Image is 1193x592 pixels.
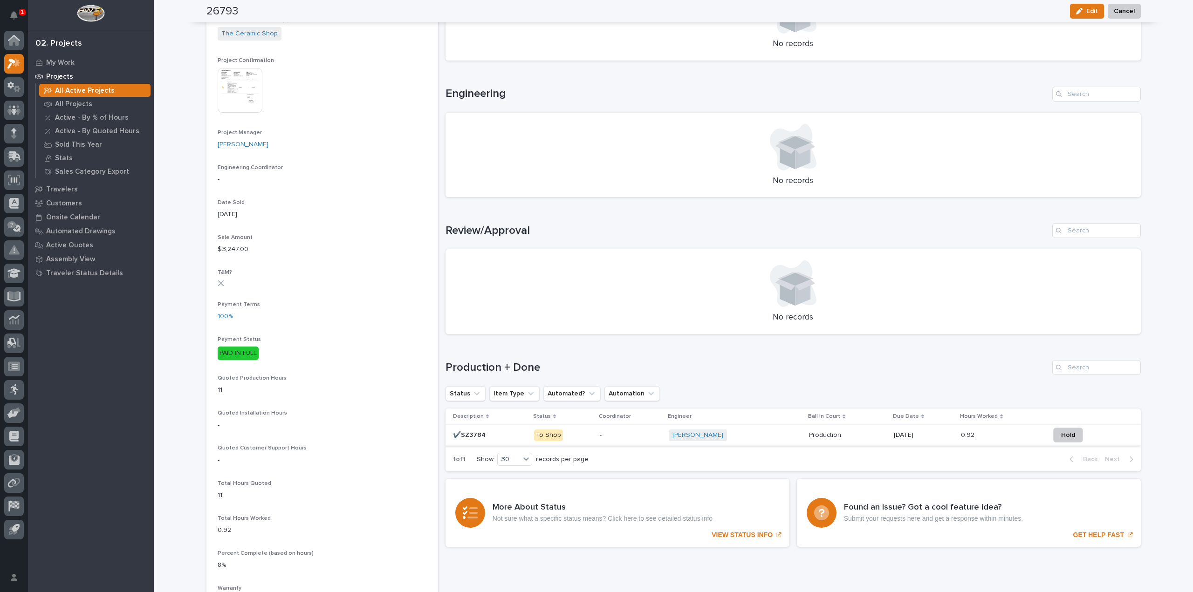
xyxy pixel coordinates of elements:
a: Automated Drawings [28,224,154,238]
p: My Work [46,59,75,67]
h1: Engineering [446,87,1049,101]
span: Engineering Coordinator [218,165,283,170]
p: - [218,456,427,465]
p: VIEW STATUS INFO [712,531,773,539]
p: ✔️SZ3784 [453,429,487,439]
a: [PERSON_NAME] [218,140,268,150]
button: Automated? [543,386,601,401]
div: Notifications1 [12,11,24,26]
div: 02. Projects [35,39,82,49]
span: Sale Amount [218,235,253,240]
div: Search [1052,87,1141,102]
input: Search [1052,360,1141,375]
span: Payment Status [218,337,261,342]
span: Date Sold [218,200,245,205]
a: All Active Projects [36,84,154,97]
p: 0.92 [218,525,427,535]
button: Edit [1070,4,1104,19]
span: Back [1077,455,1097,463]
p: All Projects [55,100,92,109]
span: Warranty [218,585,241,591]
h2: 26793 [206,5,238,18]
a: VIEW STATUS INFO [446,479,789,547]
a: Projects [28,69,154,83]
a: GET HELP FAST [797,479,1141,547]
p: Active Quotes [46,241,93,250]
span: Delivery / Work Location(s) [218,17,289,23]
div: 30 [498,455,520,464]
p: Production [809,429,843,439]
p: Show [477,456,494,463]
p: Status [533,411,551,422]
span: Next [1105,455,1125,463]
p: Active - By % of Hours [55,114,129,122]
p: $ 3,247.00 [218,245,427,254]
span: Total Hours Worked [218,516,271,521]
p: All Active Projects [55,87,115,95]
p: Projects [46,73,73,81]
a: Assembly View [28,252,154,266]
div: To Shop [534,429,563,441]
p: Stats [55,154,73,163]
button: Hold [1053,428,1083,442]
div: PAID IN FULL [218,347,259,360]
button: Cancel [1108,4,1141,19]
button: Item Type [489,386,540,401]
button: Status [446,386,486,401]
a: All Projects [36,97,154,110]
p: Description [453,411,484,422]
span: Quoted Production Hours [218,375,287,381]
span: Hold [1061,429,1075,441]
a: Sold This Year [36,138,154,151]
a: Traveler Status Details [28,266,154,280]
tr: ✔️SZ3784✔️SZ3784 To Shop-[PERSON_NAME] ProductionProduction [DATE]0.920.92 Hold [446,425,1141,446]
a: Stats [36,151,154,164]
p: No records [457,39,1130,49]
span: Cancel [1114,6,1135,17]
img: Workspace Logo [77,5,104,22]
p: records per page [536,456,589,463]
h3: Found an issue? Got a cool feature idea? [844,503,1023,513]
p: Engineer [668,411,692,422]
p: 0.92 [961,429,976,439]
p: Submit your requests here and get a response within minutes. [844,515,1023,523]
span: Quoted Customer Support Hours [218,445,307,451]
div: Search [1052,223,1141,238]
p: 1 of 1 [446,448,473,471]
p: - [218,421,427,430]
button: Back [1062,455,1101,463]
p: - [218,175,427,184]
a: Active - By Quoted Hours [36,124,154,137]
p: Customers [46,199,82,208]
span: T&M? [218,270,232,275]
span: Project Manager [218,130,262,136]
p: Sales Category Export [55,168,129,176]
span: Percent Complete (based on hours) [218,551,314,556]
p: Automated Drawings [46,227,116,236]
a: The Ceramic Shop [221,29,278,39]
p: Sold This Year [55,141,102,149]
h1: Production + Done [446,361,1049,374]
p: - [600,431,661,439]
span: Project Confirmation [218,58,274,63]
p: Traveler Status Details [46,269,123,278]
p: Hours Worked [960,411,998,422]
a: My Work [28,55,154,69]
p: Onsite Calendar [46,213,100,222]
p: Coordinator [599,411,631,422]
p: Not sure what a specific status means? Click here to see detailed status info [493,515,713,523]
p: No records [457,176,1130,186]
p: [DATE] [218,210,427,219]
p: GET HELP FAST [1073,531,1124,539]
p: Ball In Court [808,411,840,422]
span: Total Hours Quoted [218,481,271,486]
button: Notifications [4,6,24,25]
p: 11 [218,385,427,395]
a: 100% [218,312,233,321]
p: Travelers [46,185,78,194]
h1: Review/Approval [446,224,1049,238]
button: Automation [604,386,660,401]
p: [DATE] [894,431,953,439]
a: Customers [28,196,154,210]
